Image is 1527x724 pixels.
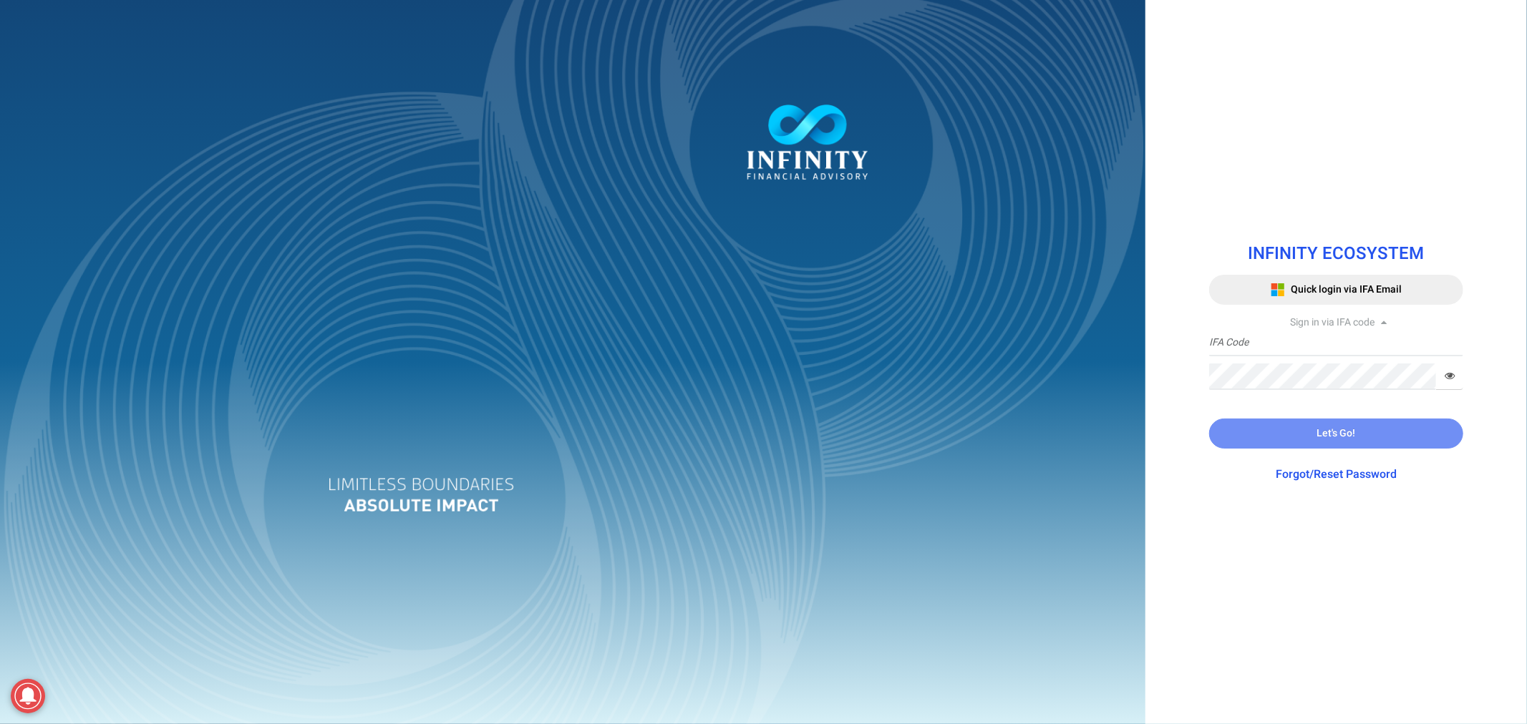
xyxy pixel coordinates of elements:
input: IFA Code [1209,330,1463,356]
span: Sign in via IFA code [1290,315,1375,330]
span: Let's Go! [1317,426,1355,441]
a: Forgot/Reset Password [1276,466,1397,483]
button: Quick login via IFA Email [1209,275,1463,305]
div: Sign in via IFA code [1209,315,1463,330]
span: Quick login via IFA Email [1291,282,1402,297]
h1: INFINITY ECOSYSTEM [1209,245,1463,263]
button: Let's Go! [1209,419,1463,449]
